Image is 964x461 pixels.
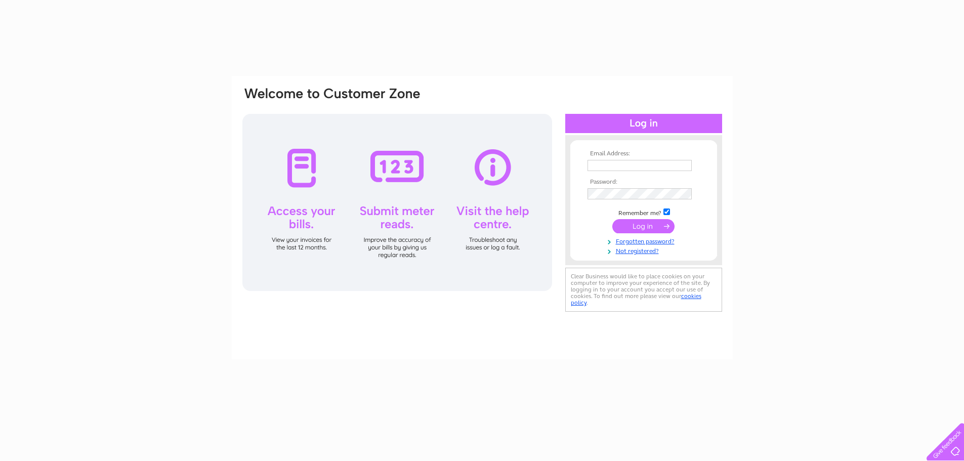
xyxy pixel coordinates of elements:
a: Forgotten password? [588,236,702,245]
div: Clear Business would like to place cookies on your computer to improve your experience of the sit... [565,268,722,312]
td: Remember me? [585,207,702,217]
a: Not registered? [588,245,702,255]
input: Submit [612,219,675,233]
th: Email Address: [585,150,702,157]
th: Password: [585,179,702,186]
a: cookies policy [571,292,701,306]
